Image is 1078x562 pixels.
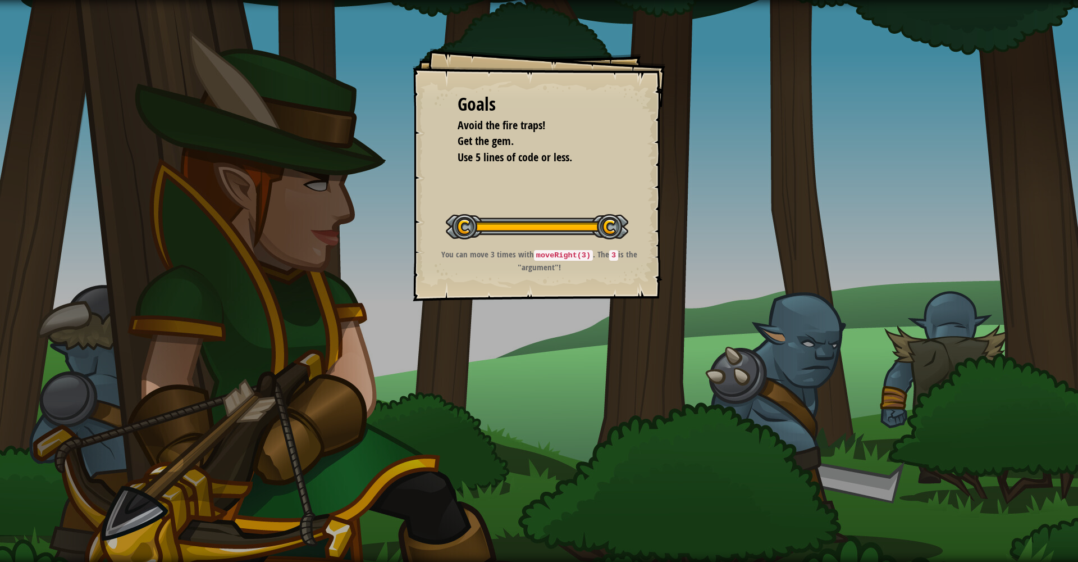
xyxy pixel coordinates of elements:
span: Get the gem. [458,133,514,148]
p: You can move 3 times with . The is the "argument"! [427,248,652,273]
span: Avoid the fire traps! [458,117,545,133]
div: Goals [458,92,620,117]
li: Avoid the fire traps! [444,117,618,134]
code: moveRight(3) [534,250,593,261]
span: Use 5 lines of code or less. [458,149,572,165]
li: Get the gem. [444,133,618,149]
code: 3 [609,250,618,261]
li: Use 5 lines of code or less. [444,149,618,166]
